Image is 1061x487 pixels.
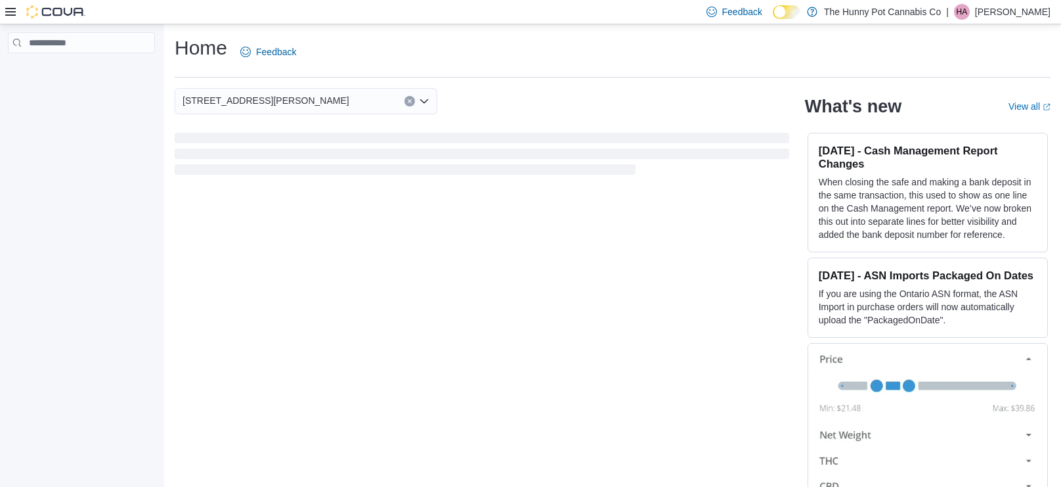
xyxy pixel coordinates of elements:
svg: External link [1043,103,1050,111]
img: Cova [26,5,85,18]
p: If you are using the Ontario ASN format, the ASN Import in purchase orders will now automatically... [819,287,1037,327]
p: [PERSON_NAME] [975,4,1050,20]
div: Hanna Anderson [954,4,970,20]
h1: Home [175,35,227,61]
span: Loading [175,135,789,177]
span: Feedback [256,45,296,58]
a: View allExternal link [1008,101,1050,112]
span: [STREET_ADDRESS][PERSON_NAME] [183,93,349,108]
a: Feedback [235,39,301,65]
span: HA [957,4,968,20]
h3: [DATE] - ASN Imports Packaged On Dates [819,269,1037,282]
input: Dark Mode [773,5,800,19]
h2: What's new [805,96,901,117]
p: The Hunny Pot Cannabis Co [824,4,941,20]
button: Clear input [404,96,415,106]
button: Open list of options [419,96,429,106]
p: When closing the safe and making a bank deposit in the same transaction, this used to show as one... [819,175,1037,241]
span: Dark Mode [773,19,773,20]
p: | [946,4,949,20]
span: Feedback [722,5,762,18]
nav: Complex example [8,56,155,87]
h3: [DATE] - Cash Management Report Changes [819,144,1037,170]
